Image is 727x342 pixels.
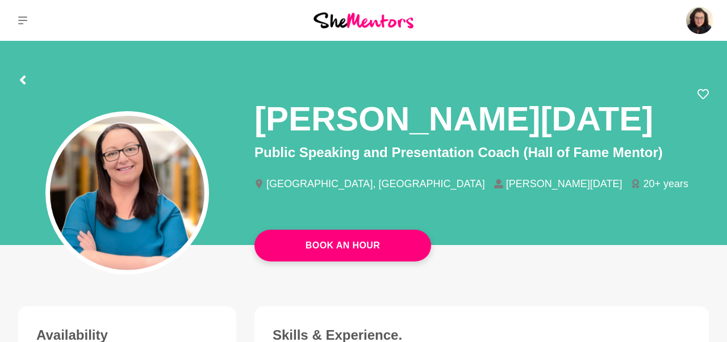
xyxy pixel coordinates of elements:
img: Annette Rudd [686,7,713,34]
h1: [PERSON_NAME][DATE] [254,98,653,140]
li: 20+ years [631,179,697,189]
li: [PERSON_NAME][DATE] [494,179,632,189]
a: Book An Hour [254,230,431,261]
p: Public Speaking and Presentation Coach (Hall of Fame Mentor) [254,142,709,163]
img: She Mentors Logo [314,12,413,28]
li: [GEOGRAPHIC_DATA], [GEOGRAPHIC_DATA] [254,179,494,189]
